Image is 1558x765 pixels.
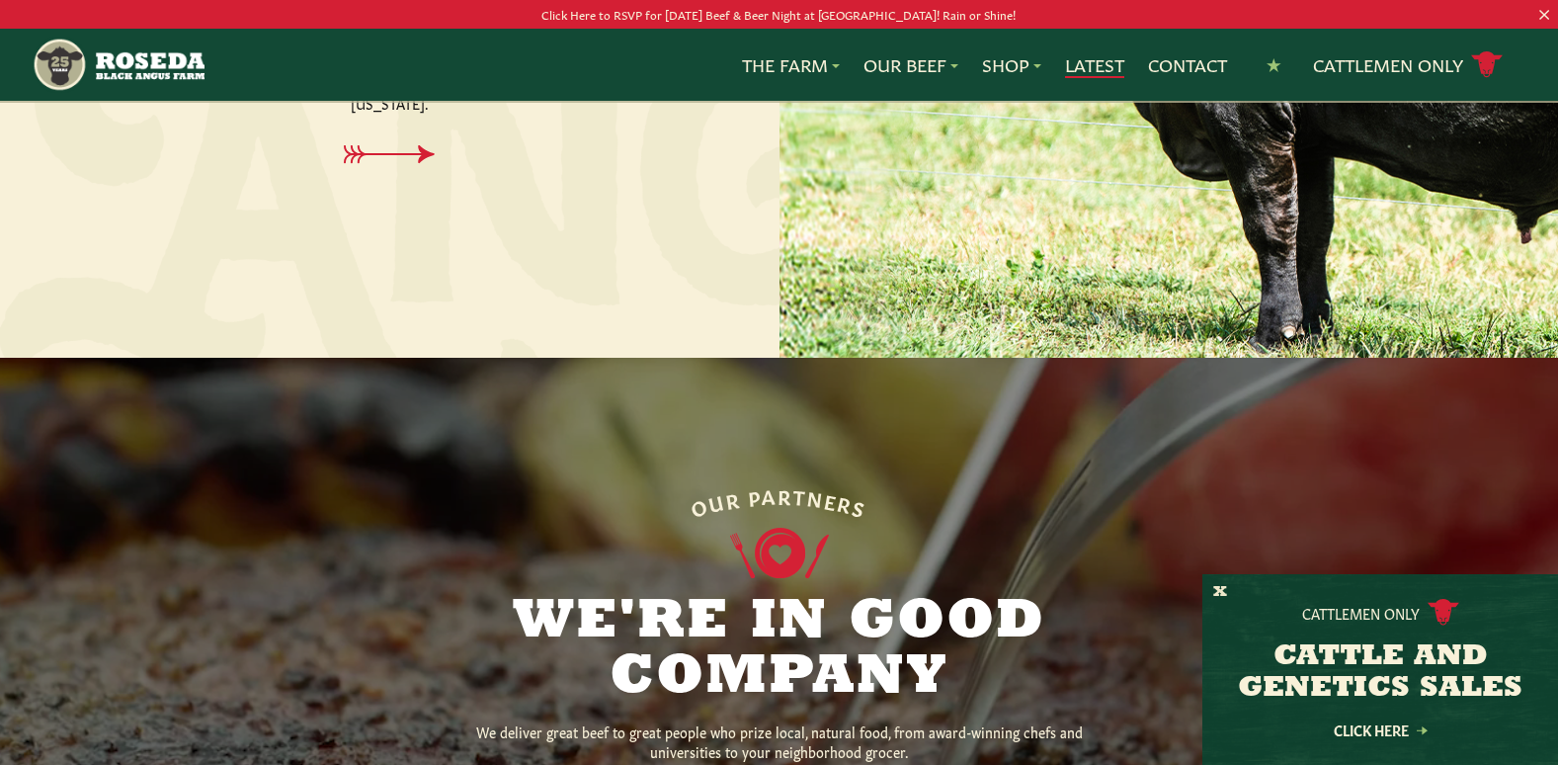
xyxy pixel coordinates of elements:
h2: We're in Good Company [400,595,1159,706]
span: R [778,484,792,506]
span: O [689,493,711,519]
a: Contact [1148,52,1227,78]
span: P [747,485,763,508]
span: U [706,489,727,514]
p: Click Here to RSVP for [DATE] Beef & Beer Night at [GEOGRAPHIC_DATA]! Rain or Shine! [78,4,1480,25]
span: R [837,491,857,516]
span: R [724,487,742,511]
p: We deliver great beef to great people who prize local, natural food, from award-winning chefs and... [463,722,1096,761]
button: X [1213,582,1227,603]
a: Shop [982,52,1041,78]
img: https://roseda.com/wp-content/uploads/2021/05/roseda-25-header.png [32,37,205,93]
img: cattle-icon.svg [1428,599,1459,626]
span: N [806,485,826,509]
a: Latest [1065,52,1124,78]
a: Click Here [1291,723,1469,736]
nav: Main Navigation [32,29,1527,101]
span: S [851,495,869,520]
span: A [762,484,779,507]
span: E [823,488,841,512]
p: Cattlemen Only [1302,603,1420,623]
div: OUR PARTNERS [688,484,870,520]
a: Cattlemen Only [1313,47,1503,82]
a: The Farm [742,52,840,78]
span: T [792,484,808,507]
h3: CATTLE AND GENETICS SALES [1227,641,1533,705]
a: Our Beef [863,52,958,78]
